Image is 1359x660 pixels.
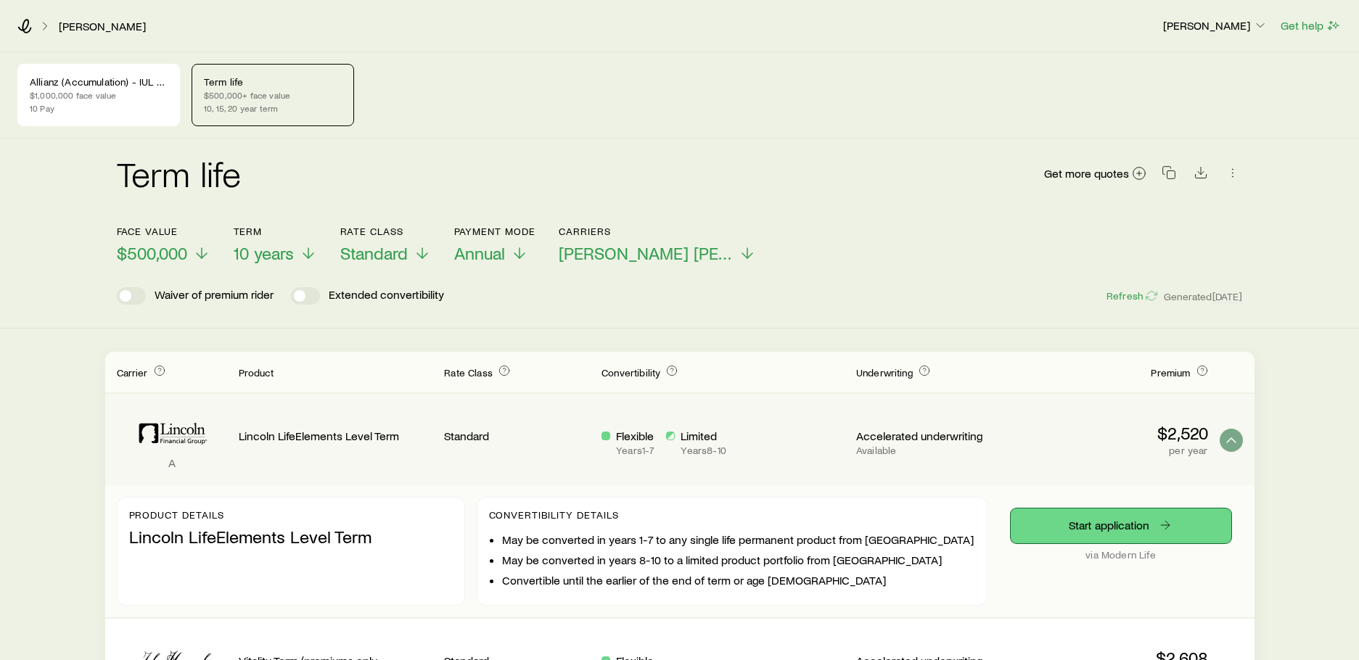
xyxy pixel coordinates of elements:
[489,509,975,521] p: Convertibility Details
[1014,423,1208,443] p: $2,520
[454,226,536,237] p: Payment Mode
[155,287,274,305] p: Waiver of premium rider
[559,243,733,263] span: [PERSON_NAME] [PERSON_NAME] +2
[1162,17,1268,35] button: [PERSON_NAME]
[204,102,342,114] p: 10, 15, 20 year term
[856,445,1002,456] p: Available
[502,532,975,547] li: May be converted in years 1-7 to any single life permanent product from [GEOGRAPHIC_DATA]
[117,243,187,263] span: $500,000
[454,243,505,263] span: Annual
[616,429,654,443] p: Flexible
[1043,165,1147,182] a: Get more quotes
[234,226,317,237] p: Term
[502,553,975,567] li: May be converted in years 8-10 to a limited product portfolio from [GEOGRAPHIC_DATA]
[239,429,433,443] p: Lincoln LifeElements Level Term
[1106,289,1158,303] button: Refresh
[1011,508,1231,543] a: Start application
[117,226,210,237] p: Face value
[856,429,1002,443] p: Accelerated underwriting
[340,226,431,264] button: Rate ClassStandard
[1014,445,1208,456] p: per year
[454,226,536,264] button: Payment ModeAnnual
[30,102,168,114] p: 10 Pay
[192,64,354,126] a: Term life$500,000+ face value10, 15, 20 year term
[58,20,147,33] a: [PERSON_NAME]
[1191,168,1211,182] a: Download CSV
[204,76,342,88] p: Term life
[444,429,590,443] p: Standard
[30,89,168,101] p: $1,000,000 face value
[340,226,431,237] p: Rate Class
[204,89,342,101] p: $500,000+ face value
[329,287,444,305] p: Extended convertibility
[1280,17,1342,34] button: Get help
[616,445,654,456] p: Years 1 - 7
[117,455,227,470] p: A
[117,366,148,379] span: Carrier
[1164,290,1242,303] span: Generated
[234,243,294,263] span: 10 years
[1163,18,1268,33] p: [PERSON_NAME]
[1044,168,1129,179] span: Get more quotes
[681,445,726,456] p: Years 8 - 10
[502,573,975,587] li: Convertible until the earlier of the end of term or age [DEMOGRAPHIC_DATA]
[340,243,408,263] span: Standard
[129,527,453,547] p: Lincoln LifeElements Level Term
[234,226,317,264] button: Term10 years
[239,366,274,379] span: Product
[559,226,756,237] p: Carriers
[1212,290,1243,303] span: [DATE]
[681,429,726,443] p: Limited
[1011,549,1231,561] p: via Modern Life
[602,366,660,379] span: Convertibility
[117,156,242,191] h2: Term life
[856,366,913,379] span: Underwriting
[17,64,180,126] a: Allianz (Accumulation) - IUL options$1,000,000 face value10 Pay
[1151,366,1190,379] span: Premium
[559,226,756,264] button: Carriers[PERSON_NAME] [PERSON_NAME] +2
[30,76,168,88] p: Allianz (Accumulation) - IUL options
[117,226,210,264] button: Face value$500,000
[129,509,453,521] p: Product details
[444,366,493,379] span: Rate Class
